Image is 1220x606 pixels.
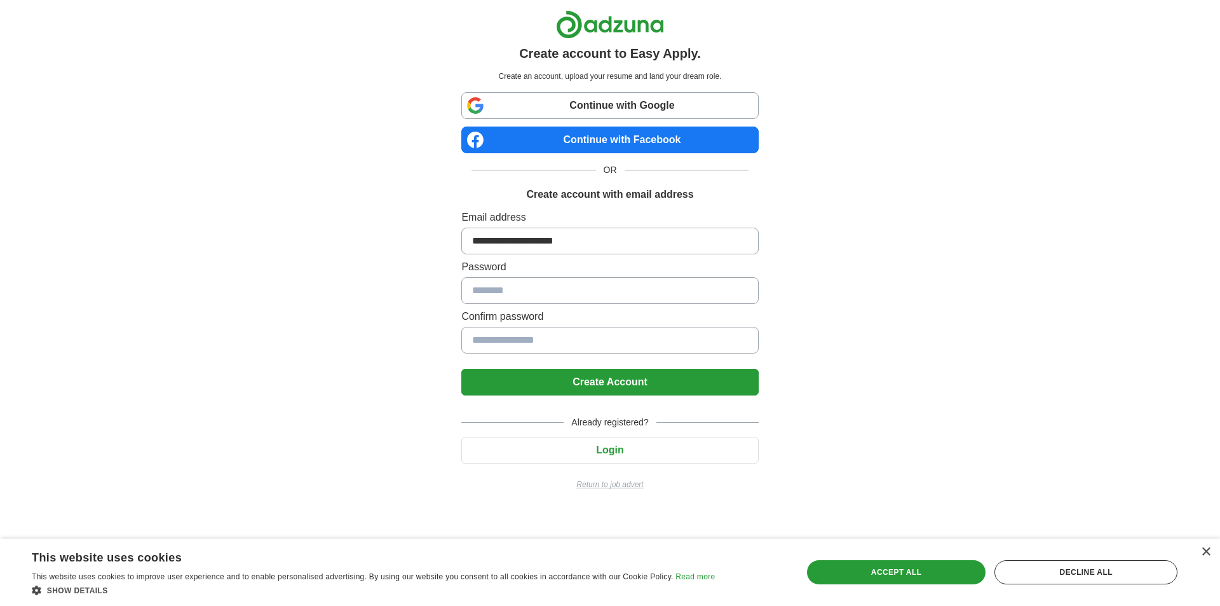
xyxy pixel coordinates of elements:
[32,572,674,581] span: This website uses cookies to improve user experience and to enable personalised advertising. By u...
[461,369,758,396] button: Create Account
[461,479,758,490] a: Return to job advert
[461,259,758,275] label: Password
[32,546,683,565] div: This website uses cookies
[461,92,758,119] a: Continue with Google
[1201,547,1210,557] div: Close
[596,163,625,177] span: OR
[461,127,758,153] a: Continue with Facebook
[994,560,1177,584] div: Decline all
[461,210,758,225] label: Email address
[461,437,758,464] button: Login
[32,584,715,596] div: Show details
[461,309,758,324] label: Confirm password
[564,416,656,429] span: Already registered?
[47,586,108,595] span: Show details
[526,187,693,202] h1: Create account with email address
[556,10,664,39] img: Adzuna logo
[464,71,756,82] p: Create an account, upload your resume and land your dream role.
[675,572,715,581] a: Read more, opens a new window
[519,44,701,63] h1: Create account to Easy Apply.
[807,560,986,584] div: Accept all
[461,444,758,455] a: Login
